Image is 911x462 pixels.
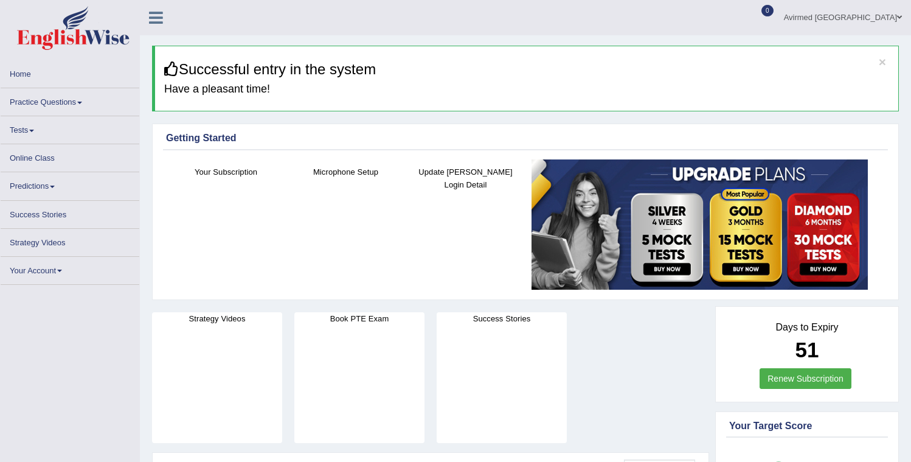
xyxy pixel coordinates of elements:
h4: Days to Expiry [729,322,885,333]
h4: Success Stories [437,312,567,325]
div: Your Target Score [729,419,885,433]
img: small5.jpg [532,159,868,290]
button: × [879,55,886,68]
h4: Book PTE Exam [294,312,424,325]
h4: Have a pleasant time! [164,83,889,96]
h4: Strategy Videos [152,312,282,325]
a: Tests [1,116,139,140]
span: 0 [761,5,774,16]
a: Predictions [1,172,139,196]
a: Your Account [1,257,139,281]
a: Online Class [1,144,139,168]
a: Renew Subscription [760,368,851,389]
a: Success Stories [1,201,139,225]
h4: Update [PERSON_NAME] Login Detail [412,166,519,191]
h4: Your Subscription [172,166,280,178]
div: Getting Started [166,131,885,145]
h4: Microphone Setup [292,166,400,178]
a: Practice Questions [1,88,139,112]
h3: Successful entry in the system [164,61,889,77]
b: 51 [795,338,819,362]
a: Strategy Videos [1,229,139,253]
a: Home [1,60,139,84]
